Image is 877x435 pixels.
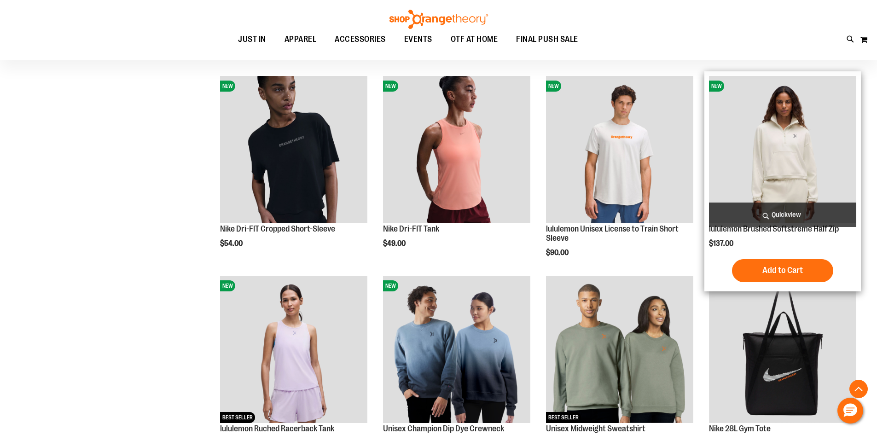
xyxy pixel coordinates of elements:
[762,265,803,275] span: Add to Cart
[220,224,335,233] a: Nike Dri-FIT Cropped Short-Sleeve
[441,29,507,50] a: OTF AT HOME
[325,29,395,50] a: ACCESSORIES
[383,276,530,423] img: Unisex Champion Dip Dye Crewneck
[546,224,679,243] a: lululemon Unisex License to Train Short Sleeve
[229,29,275,50] a: JUST IN
[709,76,856,225] a: lululemon Brushed Softstreme Half ZipNEW
[220,280,235,291] span: NEW
[709,203,856,227] a: Quickview
[383,276,530,424] a: Unisex Champion Dip Dye CrewneckNEW
[709,276,856,423] img: Nike 28L Gym Tote
[383,76,530,225] a: Nike Dri-FIT TankNEW
[709,224,839,233] a: lululemon Brushed Softstreme Half Zip
[709,424,771,433] a: Nike 28L Gym Tote
[541,71,698,280] div: product
[507,29,587,50] a: FINAL PUSH SALE
[404,29,432,50] span: EVENTS
[837,398,863,423] button: Hello, have a question? Let’s chat.
[285,29,317,50] span: APPAREL
[546,276,693,424] a: Unisex Midweight SweatshirtBEST SELLER
[546,249,570,257] span: $90.00
[335,29,386,50] span: ACCESSORIES
[709,239,735,248] span: $137.00
[709,81,724,92] span: NEW
[451,29,498,50] span: OTF AT HOME
[220,276,367,424] a: lululemon Ruched Racerback TankNEWBEST SELLER
[709,276,856,424] a: Nike 28L Gym ToteNEW
[383,224,439,233] a: Nike Dri-FIT Tank
[395,29,441,50] a: EVENTS
[732,259,833,282] button: Add to Cart
[220,276,367,423] img: lululemon Ruched Racerback Tank
[215,71,372,271] div: product
[220,76,367,225] a: Nike Dri-FIT Cropped Short-SleeveNEW
[378,71,535,271] div: product
[220,412,255,423] span: BEST SELLER
[516,29,578,50] span: FINAL PUSH SALE
[275,29,326,50] a: APPAREL
[383,239,407,248] span: $49.00
[546,424,645,433] a: Unisex Midweight Sweatshirt
[238,29,266,50] span: JUST IN
[220,76,367,223] img: Nike Dri-FIT Cropped Short-Sleeve
[849,380,868,398] button: Back To Top
[383,81,398,92] span: NEW
[546,412,581,423] span: BEST SELLER
[383,76,530,223] img: Nike Dri-FIT Tank
[220,424,334,433] a: lululemon Ruched Racerback Tank
[220,81,235,92] span: NEW
[546,76,693,223] img: lululemon Unisex License to Train Short Sleeve
[709,76,856,223] img: lululemon Brushed Softstreme Half Zip
[546,276,693,423] img: Unisex Midweight Sweatshirt
[383,280,398,291] span: NEW
[704,71,861,291] div: product
[220,239,244,248] span: $54.00
[383,424,504,433] a: Unisex Champion Dip Dye Crewneck
[546,76,693,225] a: lululemon Unisex License to Train Short SleeveNEW
[546,81,561,92] span: NEW
[388,10,489,29] img: Shop Orangetheory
